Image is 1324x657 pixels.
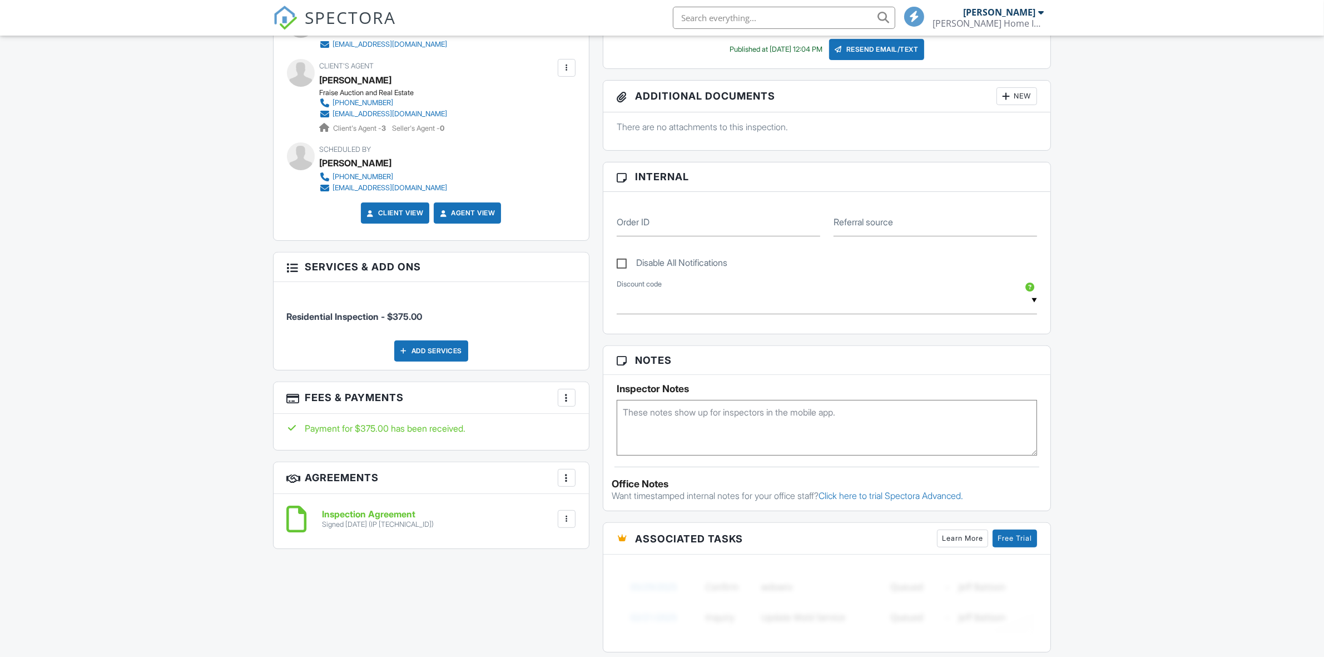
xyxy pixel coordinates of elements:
[937,530,988,547] a: Learn More
[617,563,1038,641] img: blurred-tasks-251b60f19c3f713f9215ee2a18cbf2105fc2d72fcd585247cf5e9ec0c957c1dd.png
[333,110,448,118] div: [EMAIL_ADDRESS][DOMAIN_NAME]
[440,124,445,132] strong: 0
[730,45,822,54] div: Published at [DATE] 12:04 PM
[993,530,1037,547] a: Free Trial
[274,382,589,414] h3: Fees & Payments
[964,7,1036,18] div: [PERSON_NAME]
[323,510,434,520] h6: Inspection Agreement
[617,121,1038,133] p: There are no attachments to this inspection.
[273,6,297,30] img: The Best Home Inspection Software - Spectora
[323,510,434,529] a: Inspection Agreement Signed [DATE] (IP [TECHNICAL_ID])
[834,216,893,228] label: Referral source
[320,145,371,154] span: Scheduled By
[617,258,727,271] label: Disable All Notifications
[365,208,424,219] a: Client View
[933,18,1044,29] div: Palmer Home Inspection
[273,15,396,38] a: SPECTORA
[320,88,457,97] div: Fraise Auction and Real Estate
[617,383,1038,394] h5: Inspector Notes
[635,531,743,546] span: Associated Tasks
[320,108,448,120] a: [EMAIL_ADDRESS][DOMAIN_NAME]
[617,279,662,289] label: Discount code
[603,162,1051,191] h3: Internal
[320,171,448,182] a: [PHONE_NUMBER]
[819,490,963,501] a: Click here to trial Spectora Advanced.
[603,81,1051,112] h3: Additional Documents
[320,39,476,50] a: [EMAIL_ADDRESS][DOMAIN_NAME]
[287,311,423,322] span: Residential Inspection - $375.00
[438,208,495,219] a: Agent View
[320,182,448,194] a: [EMAIL_ADDRESS][DOMAIN_NAME]
[320,97,448,108] a: [PHONE_NUMBER]
[274,462,589,494] h3: Agreements
[333,184,448,192] div: [EMAIL_ADDRESS][DOMAIN_NAME]
[287,290,576,332] li: Service: Residential Inspection
[617,216,649,228] label: Order ID
[333,172,394,181] div: [PHONE_NUMBER]
[305,6,396,29] span: SPECTORA
[287,422,576,434] div: Payment for $375.00 has been received.
[673,7,895,29] input: Search everything...
[274,253,589,281] h3: Services & Add ons
[320,155,392,171] div: [PERSON_NAME]
[382,124,386,132] strong: 3
[612,490,1043,502] p: Want timestamped internal notes for your office staff?
[996,87,1037,105] div: New
[320,72,392,88] a: [PERSON_NAME]
[603,346,1051,375] h3: Notes
[334,124,388,132] span: Client's Agent -
[393,124,445,132] span: Seller's Agent -
[829,39,925,60] div: Resend Email/Text
[612,478,1043,490] div: Office Notes
[333,98,394,107] div: [PHONE_NUMBER]
[320,62,374,70] span: Client's Agent
[394,340,468,362] div: Add Services
[323,520,434,529] div: Signed [DATE] (IP [TECHNICAL_ID])
[333,40,448,49] div: [EMAIL_ADDRESS][DOMAIN_NAME]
